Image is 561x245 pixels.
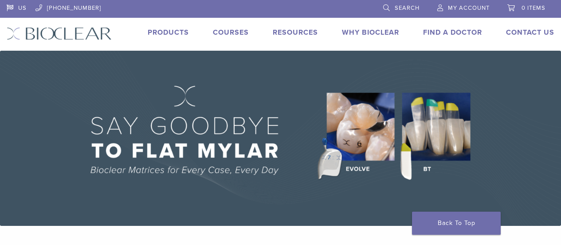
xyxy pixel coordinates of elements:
[448,4,490,12] span: My Account
[7,27,112,40] img: Bioclear
[148,28,189,37] a: Products
[213,28,249,37] a: Courses
[342,28,399,37] a: Why Bioclear
[522,4,545,12] span: 0 items
[506,28,554,37] a: Contact Us
[273,28,318,37] a: Resources
[395,4,420,12] span: Search
[412,212,501,235] a: Back To Top
[423,28,482,37] a: Find A Doctor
